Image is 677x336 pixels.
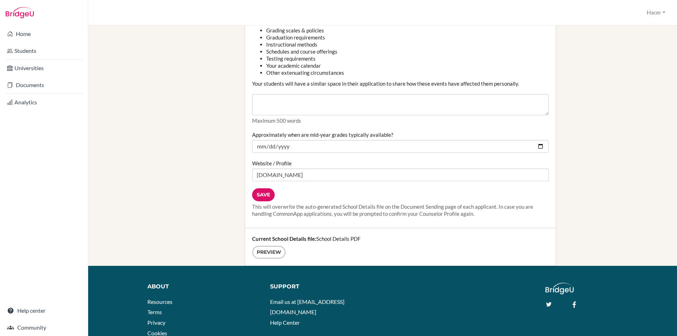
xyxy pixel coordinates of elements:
a: Universities [1,61,86,75]
a: Terms [147,308,162,315]
a: Resources [147,298,172,305]
li: Your academic calendar [266,62,549,69]
a: Students [1,44,86,58]
button: Hacer [644,6,669,19]
div: School Details PDF [245,228,556,266]
a: Privacy [147,319,165,326]
img: Bridge-U [6,7,34,18]
li: Testing requirements [266,55,549,62]
input: Save [252,188,275,201]
li: Other extenuating circumstances [266,69,549,76]
label: Approximately when are mid-year grades typically available? [252,131,393,138]
p: Maximum 500 words [252,117,549,124]
a: Email us at [EMAIL_ADDRESS][DOMAIN_NAME] [270,298,344,316]
li: Schedules and course offerings [266,48,549,55]
strong: Current School Details file: [252,236,316,242]
li: Instructional methods [266,41,549,48]
li: Graduation requirements [266,34,549,41]
a: Help center [1,304,86,318]
label: Website / Profile [252,160,292,167]
a: Preview [252,246,286,259]
div: This will overwrite the auto-generated School Details file on the Document Sending page of each a... [252,203,549,217]
a: Help Center [270,319,300,326]
div: About [147,283,260,291]
a: Documents [1,78,86,92]
a: Home [1,27,86,41]
div: Support [270,283,376,291]
li: Grading scales & policies [266,27,549,34]
a: Analytics [1,95,86,109]
a: Community [1,320,86,335]
img: logo_white@2x-f4f0deed5e89b7ecb1c2cc34c3e3d731f90f0f143d5ea2071677605dd97b5244.png [545,283,574,294]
